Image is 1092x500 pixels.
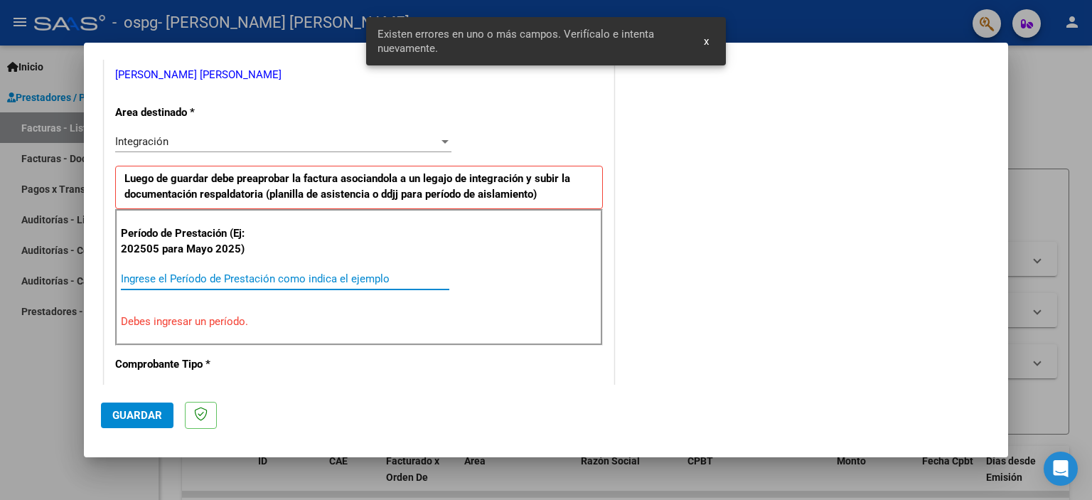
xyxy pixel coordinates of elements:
[115,356,262,373] p: Comprobante Tipo *
[101,403,173,428] button: Guardar
[115,135,168,148] span: Integración
[1044,452,1078,486] div: Open Intercom Messenger
[704,35,709,48] span: x
[112,409,162,422] span: Guardar
[124,172,570,201] strong: Luego de guardar debe preaprobar la factura asociandola a un legajo de integración y subir la doc...
[121,314,597,330] p: Debes ingresar un período.
[115,67,603,83] p: [PERSON_NAME] [PERSON_NAME]
[115,105,262,121] p: Area destinado *
[692,28,720,54] button: x
[121,225,264,257] p: Período de Prestación (Ej: 202505 para Mayo 2025)
[378,27,687,55] span: Existen errores en uno o más campos. Verifícalo e intenta nuevamente.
